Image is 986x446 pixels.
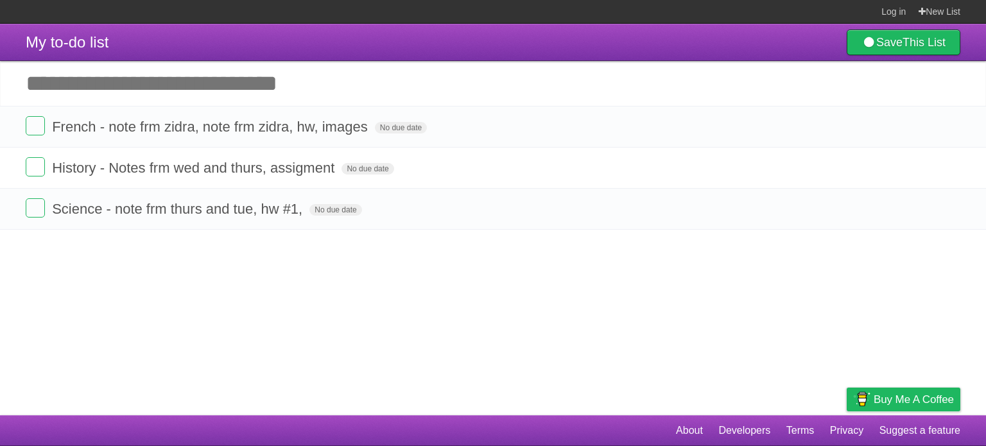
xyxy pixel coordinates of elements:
a: Suggest a feature [879,418,960,443]
label: Done [26,157,45,176]
span: No due date [309,204,361,216]
a: Privacy [830,418,863,443]
span: No due date [342,163,394,175]
a: SaveThis List [847,30,960,55]
b: This List [903,36,946,49]
span: French - note frm zidra, note frm zidra, hw, images [52,119,371,135]
a: About [676,418,703,443]
a: Buy me a coffee [847,388,960,411]
label: Done [26,198,45,218]
span: Science - note frm thurs and tue, hw #1, [52,201,306,217]
span: My to-do list [26,33,108,51]
span: Buy me a coffee [874,388,954,411]
span: No due date [375,122,427,133]
a: Developers [718,418,770,443]
img: Buy me a coffee [853,388,870,410]
label: Done [26,116,45,135]
span: History - Notes frm wed and thurs, assigment [52,160,338,176]
a: Terms [786,418,815,443]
